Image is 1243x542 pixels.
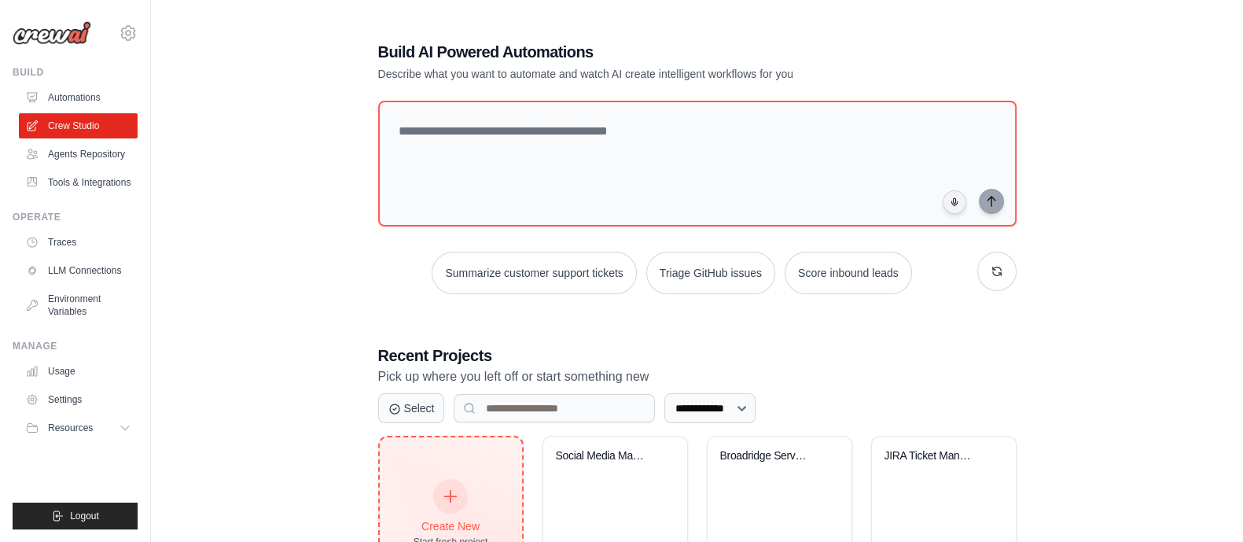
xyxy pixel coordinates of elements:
button: Click to speak your automation idea [943,190,966,214]
a: LLM Connections [19,258,138,283]
a: Automations [19,85,138,110]
a: Traces [19,230,138,255]
p: Pick up where you left off or start something new [378,367,1017,387]
a: Environment Variables [19,286,138,324]
a: Usage [19,359,138,384]
button: Summarize customer support tickets [432,252,636,294]
a: Tools & Integrations [19,170,138,195]
button: Triage GitHub issues [646,252,775,294]
div: Broadridge Server Downtime Ticket Creation [720,449,815,463]
div: Social Media Management Automation [556,449,651,463]
button: Score inbound leads [785,252,912,294]
button: Resources [19,415,138,441]
h1: Build AI Powered Automations [378,41,907,63]
a: Agents Repository [19,142,138,167]
span: Resources [48,422,93,434]
img: Logo [13,21,91,45]
a: Settings [19,387,138,412]
span: Logout [70,510,99,522]
div: Manage [13,340,138,352]
button: Logout [13,503,138,529]
div: Build [13,66,138,79]
p: Describe what you want to automate and watch AI create intelligent workflows for you [378,66,907,82]
h3: Recent Projects [378,345,1017,367]
a: Crew Studio [19,113,138,138]
button: Get new suggestions [977,252,1017,291]
div: JIRA Ticket Management Automation [884,449,980,463]
div: Create New [414,518,488,534]
div: Operate [13,211,138,223]
button: Select [378,393,445,423]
